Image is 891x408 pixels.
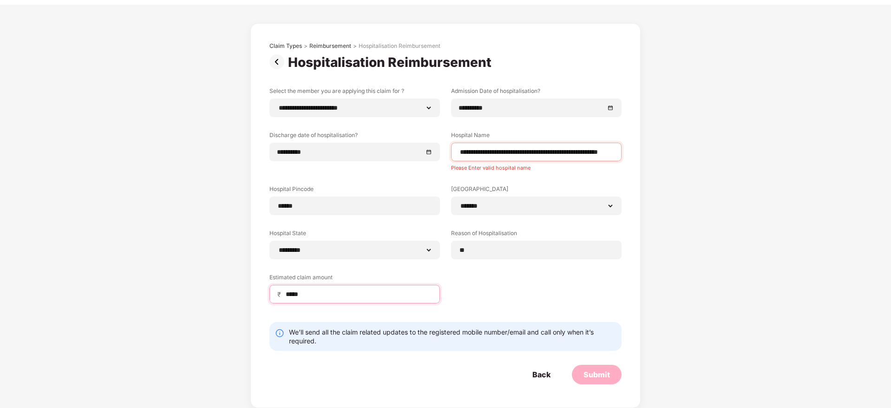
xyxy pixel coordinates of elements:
div: > [304,42,308,50]
div: Claim Types [269,42,302,50]
div: > [353,42,357,50]
div: Please Enter valid hospital name [451,161,622,171]
label: Hospital Name [451,131,622,143]
label: [GEOGRAPHIC_DATA] [451,185,622,197]
div: Submit [583,369,610,380]
label: Estimated claim amount [269,273,440,285]
label: Select the member you are applying this claim for ? [269,87,440,99]
div: We’ll send all the claim related updates to the registered mobile number/email and call only when... [289,328,616,345]
div: Back [532,369,550,380]
label: Discharge date of hospitalisation? [269,131,440,143]
div: Reimbursement [309,42,351,50]
div: Hospitalisation Reimbursement [288,54,495,70]
label: Reason of Hospitalisation [451,229,622,241]
img: svg+xml;base64,PHN2ZyBpZD0iUHJldi0zMngzMiIgeG1sbnM9Imh0dHA6Ly93d3cudzMub3JnLzIwMDAvc3ZnIiB3aWR0aD... [269,54,288,69]
div: Hospitalisation Reimbursement [359,42,440,50]
label: Admission Date of hospitalisation? [451,87,622,99]
img: svg+xml;base64,PHN2ZyBpZD0iSW5mby0yMHgyMCIgeG1sbnM9Imh0dHA6Ly93d3cudzMub3JnLzIwMDAvc3ZnIiB3aWR0aD... [275,329,284,338]
span: ₹ [277,290,285,299]
label: Hospital Pincode [269,185,440,197]
label: Hospital State [269,229,440,241]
